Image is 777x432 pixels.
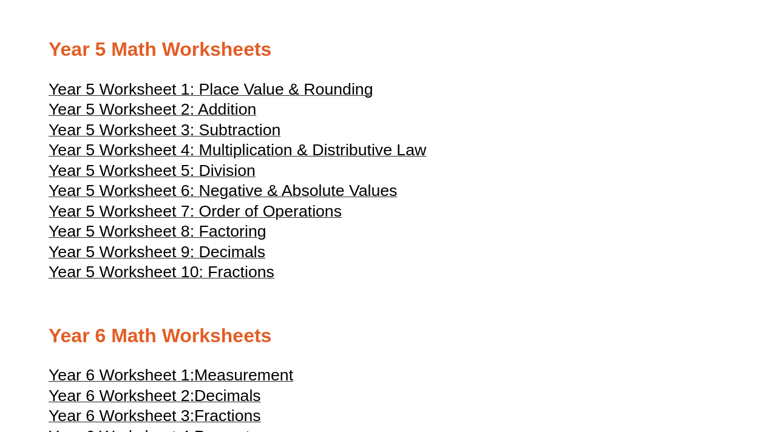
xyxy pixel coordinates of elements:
[49,371,293,383] a: Year 6 Worksheet 1:Measurement
[49,248,265,260] a: Year 5 Worksheet 9: Decimals
[49,181,397,200] span: Year 5 Worksheet 6: Negative & Absolute Values
[49,86,373,98] a: Year 5 Worksheet 1: Place Value & Rounding
[49,100,256,118] span: Year 5 Worksheet 2: Addition
[49,263,274,281] span: Year 5 Worksheet 10: Fractions
[49,243,265,261] span: Year 5 Worksheet 9: Decimals
[49,228,266,240] a: Year 5 Worksheet 8: Factoring
[194,386,261,405] span: Decimals
[49,161,256,180] span: Year 5 Worksheet 5: Division
[49,37,728,62] h2: Year 5 Math Worksheets
[49,187,397,199] a: Year 5 Worksheet 6: Negative & Absolute Values
[49,366,194,384] span: Year 6 Worksheet 1:
[49,323,728,349] h2: Year 6 Math Worksheets
[49,208,342,220] a: Year 5 Worksheet 7: Order of Operations
[49,167,256,179] a: Year 5 Worksheet 5: Division
[49,202,342,220] span: Year 5 Worksheet 7: Order of Operations
[49,126,280,138] a: Year 5 Worksheet 3: Subtraction
[569,295,777,432] iframe: Chat Widget
[49,386,194,405] span: Year 6 Worksheet 2:
[49,121,280,139] span: Year 5 Worksheet 3: Subtraction
[49,222,266,240] span: Year 5 Worksheet 8: Factoring
[49,106,256,118] a: Year 5 Worksheet 2: Addition
[49,407,194,425] span: Year 6 Worksheet 3:
[49,412,261,424] a: Year 6 Worksheet 3:Fractions
[194,366,293,384] span: Measurement
[49,141,426,159] span: Year 5 Worksheet 4: Multiplication & Distributive Law
[49,146,426,158] a: Year 5 Worksheet 4: Multiplication & Distributive Law
[194,407,261,425] span: Fractions
[49,268,274,280] a: Year 5 Worksheet 10: Fractions
[49,80,373,98] span: Year 5 Worksheet 1: Place Value & Rounding
[49,392,261,404] a: Year 6 Worksheet 2:Decimals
